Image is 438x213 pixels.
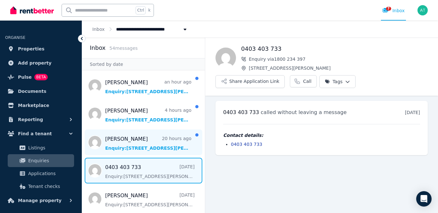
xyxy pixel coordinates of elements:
[386,7,391,11] span: 7
[18,87,46,95] span: Documents
[417,5,428,15] img: Anton Tonev
[28,144,72,152] span: Listings
[18,102,49,109] span: Marketplace
[416,191,432,207] div: Open Intercom Messenger
[82,21,198,38] nav: Breadcrumb
[18,59,52,67] span: Add property
[325,78,342,85] span: Tags
[90,43,105,52] h2: Inbox
[28,182,72,190] span: Tenant checks
[249,56,428,62] span: Enquiry via 1800 234 397
[82,58,205,70] div: Sorted by date
[5,71,77,84] a: PulseBETA
[8,141,74,154] a: Listings
[290,75,317,87] a: Call
[5,194,77,207] button: Manage property
[5,113,77,126] button: Reporting
[109,46,138,51] span: 54 message s
[28,157,72,164] span: Enquiries
[18,197,62,204] span: Manage property
[18,45,45,53] span: Properties
[261,109,347,115] span: called without leaving a message
[231,142,262,147] a: 0403 403 733
[382,7,405,14] div: Inbox
[241,44,428,53] h1: 0403 403 733
[105,79,191,95] a: [PERSON_NAME]an hour agoEnquiry:[STREET_ADDRESS][PERSON_NAME].
[215,48,236,68] img: 0403 403 733
[8,167,74,180] a: Applications
[5,57,77,69] a: Add property
[5,99,77,112] a: Marketplace
[18,116,43,123] span: Reporting
[249,65,428,71] span: [STREET_ADDRESS][PERSON_NAME]
[105,192,195,208] a: [PERSON_NAME][DATE]Enquiry:[STREET_ADDRESS][PERSON_NAME].
[5,127,77,140] button: Find a tenant
[92,27,105,32] a: Inbox
[8,180,74,193] a: Tenant checks
[223,132,420,138] h4: Contact details:
[34,74,48,80] span: BETA
[105,164,195,180] a: 0403 403 733[DATE]Enquiry:[STREET_ADDRESS][PERSON_NAME].
[5,42,77,55] a: Properties
[105,135,191,151] a: [PERSON_NAME]20 hours agoEnquiry:[STREET_ADDRESS][PERSON_NAME].
[28,170,72,177] span: Applications
[136,6,146,14] span: Ctrl
[5,35,25,40] span: ORGANISE
[18,73,32,81] span: Pulse
[105,107,191,123] a: [PERSON_NAME]4 hours agoEnquiry:[STREET_ADDRESS][PERSON_NAME].
[223,109,259,115] span: 0403 403 733
[303,78,311,84] span: Call
[5,85,77,98] a: Documents
[148,8,150,13] span: k
[18,130,52,138] span: Find a tenant
[405,110,420,115] time: [DATE]
[10,5,54,15] img: RentBetter
[215,75,285,88] button: Share Application Link
[319,75,356,88] button: Tags
[8,154,74,167] a: Enquiries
